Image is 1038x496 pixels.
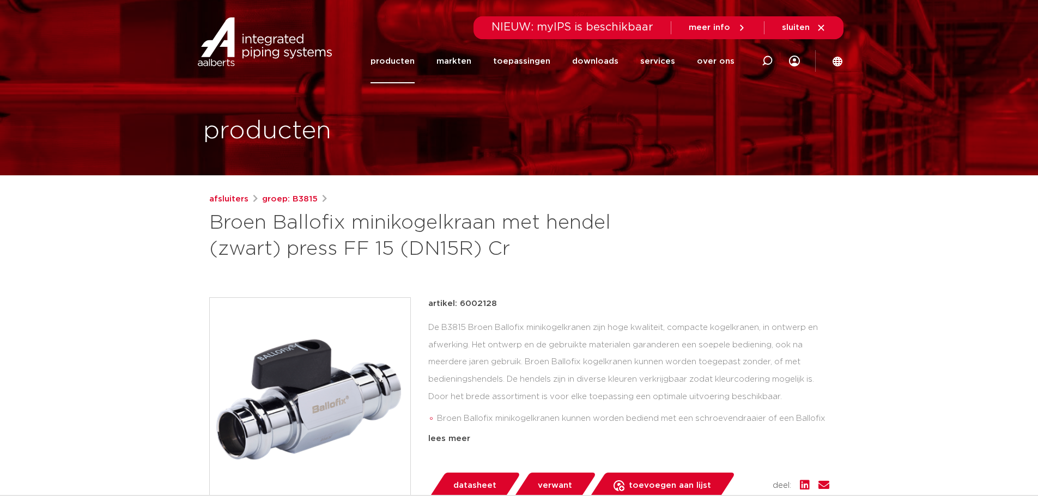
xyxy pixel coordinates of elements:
span: datasheet [453,477,496,494]
span: meer info [689,23,730,32]
a: downloads [572,39,618,83]
span: toevoegen aan lijst [629,477,711,494]
a: producten [371,39,415,83]
a: sluiten [782,23,826,33]
span: sluiten [782,23,810,32]
a: toepassingen [493,39,550,83]
a: meer info [689,23,746,33]
h1: producten [203,114,331,149]
a: services [640,39,675,83]
li: Broen Ballofix minikogelkranen kunnen worden bediend met een schroevendraaier of een Ballofix hendel [437,410,829,445]
h1: Broen Ballofix minikogelkraan met hendel (zwart) press FF 15 (DN15R) Cr [209,210,618,262]
div: De B3815 Broen Ballofix minikogelkranen zijn hoge kwaliteit, compacte kogelkranen, in ontwerp en ... [428,319,829,428]
a: over ons [697,39,735,83]
div: lees meer [428,432,829,445]
a: markten [436,39,471,83]
span: verwant [538,477,572,494]
p: artikel: 6002128 [428,297,497,310]
nav: Menu [371,39,735,83]
a: groep: B3815 [262,193,318,206]
span: NIEUW: myIPS is beschikbaar [491,22,653,33]
a: afsluiters [209,193,248,206]
span: deel: [773,479,791,492]
div: my IPS [789,39,800,83]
